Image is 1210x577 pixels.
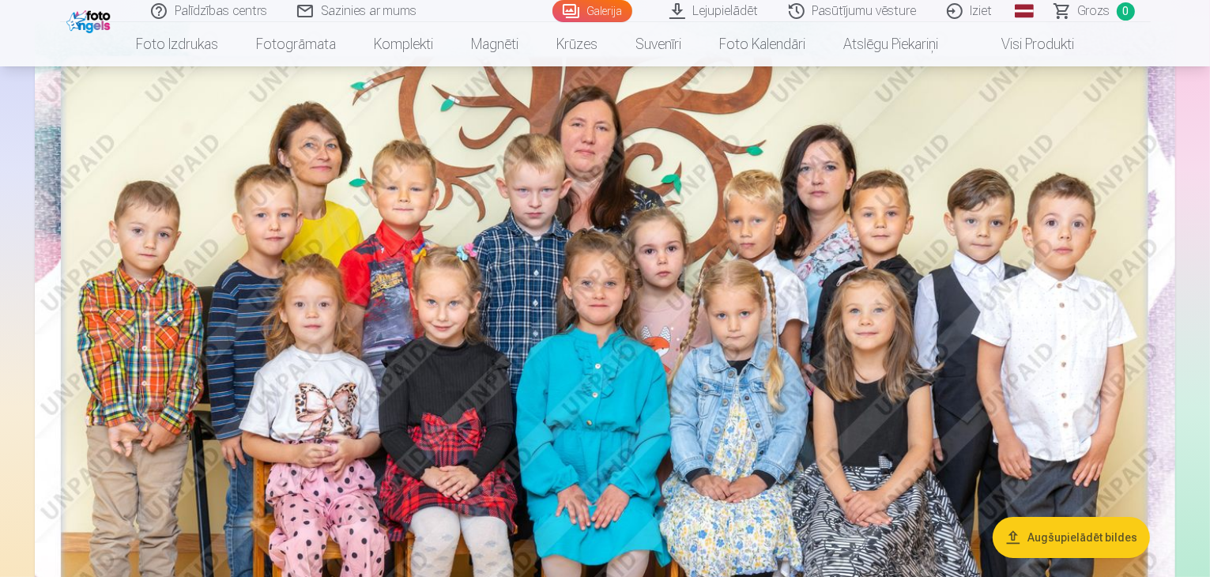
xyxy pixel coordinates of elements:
[452,22,537,66] a: Magnēti
[355,22,452,66] a: Komplekti
[66,6,115,33] img: /fa1
[957,22,1093,66] a: Visi produkti
[237,22,355,66] a: Fotogrāmata
[993,517,1150,558] button: Augšupielādēt bildes
[616,22,700,66] a: Suvenīri
[824,22,957,66] a: Atslēgu piekariņi
[117,22,237,66] a: Foto izdrukas
[1117,2,1135,21] span: 0
[1078,2,1110,21] span: Grozs
[537,22,616,66] a: Krūzes
[700,22,824,66] a: Foto kalendāri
